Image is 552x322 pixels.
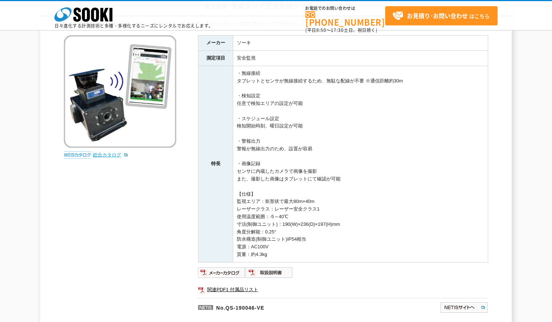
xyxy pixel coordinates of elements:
[331,27,344,33] span: 17:30
[233,66,488,262] td: ・無線接続 タブレットとセンサが無線接続するため、無駄な配線が不要 ※通信距離約30m ・検知設定 任意で検知エリアの設定が可能 ・スケジュール設定 検知開始時刻、曜日設定が可能 ・警報出力 警...
[392,11,490,21] span: はこちら
[246,267,293,278] img: 取扱説明書
[54,24,213,28] p: 日々進化する計測技術と多種・多様化するニーズにレンタルでお応えします。
[233,50,488,66] td: 安全監視
[198,66,233,262] th: 特長
[407,11,468,20] strong: お見積り･お問い合わせ
[198,285,488,294] a: 関連PDF1 付属品リスト
[305,11,385,26] a: [PHONE_NUMBER]
[198,272,246,277] a: メーカーカタログ
[64,35,176,148] img: 警戒エリア安全監視システム 2Dセンサ -
[93,152,128,158] a: 総合カタログ
[305,27,377,33] span: (平日 ～ 土日、祝日除く)
[385,6,498,25] a: お見積り･お問い合わせはこちら
[198,298,370,315] p: No.QS-190046-VE
[305,6,385,11] span: お電話でのお問い合わせは
[316,27,326,33] span: 8:50
[440,302,488,313] img: NETISサイトへ
[233,36,488,51] td: ソーキ
[64,151,91,159] img: webカタログ
[198,50,233,66] th: 測定項目
[246,272,293,277] a: 取扱説明書
[198,267,246,278] img: メーカーカタログ
[198,36,233,51] th: メーカー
